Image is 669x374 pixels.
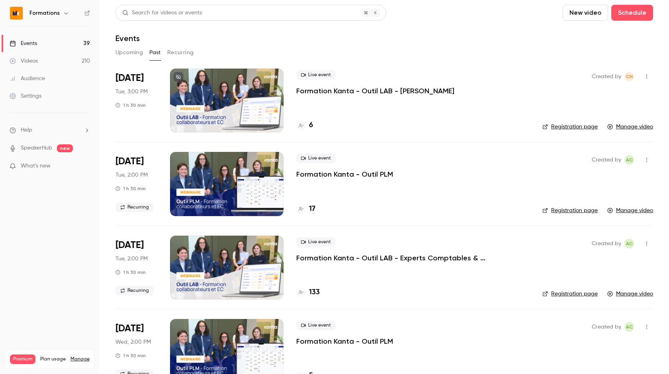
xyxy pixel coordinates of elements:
span: Anaïs Cachelou [624,155,634,165]
span: new [57,144,73,152]
button: Past [149,46,161,59]
span: Created by [592,72,621,81]
span: [DATE] [115,155,144,168]
span: Recurring [115,203,154,212]
div: 1 h 30 min [115,102,146,108]
span: Help [21,126,32,134]
a: Manage [70,356,90,362]
h4: 17 [309,204,315,215]
a: SpeakerHub [21,144,52,152]
span: CH [626,72,633,81]
span: [DATE] [115,72,144,85]
span: Tue, 2:00 PM [115,255,148,263]
div: Events [10,39,37,47]
button: Upcoming [115,46,143,59]
a: Manage video [607,123,653,131]
span: Chloé Hauvel [624,72,634,81]
span: Anaïs Cachelou [624,322,634,332]
a: 17 [296,204,315,215]
h4: 133 [309,287,320,298]
div: 1 h 30 min [115,269,146,276]
span: Anaïs Cachelou [624,239,634,248]
div: Sep 30 Tue, 2:00 PM (Europe/Paris) [115,236,157,299]
h1: Events [115,33,140,43]
div: Audience [10,75,45,83]
span: AC [626,155,633,165]
span: What's new [21,162,51,170]
span: [DATE] [115,239,144,252]
a: Formation Kanta - Outil PLM [296,337,393,346]
span: Live event [296,70,336,80]
div: Search for videos or events [122,9,202,17]
a: Manage video [607,207,653,215]
a: Formation Kanta - Outil LAB - [PERSON_NAME] [296,86,454,96]
span: Recurring [115,286,154,295]
div: Sep 30 Tue, 2:00 PM (Europe/Paris) [115,152,157,216]
span: Premium [10,354,35,364]
span: Wed, 2:00 PM [115,338,151,346]
span: AC [626,239,633,248]
span: Tue, 2:00 PM [115,171,148,179]
img: Formations [10,7,23,20]
h4: 6 [309,120,313,131]
span: Created by [592,155,621,165]
div: 1 h 30 min [115,352,146,359]
a: Registration page [542,123,598,131]
a: Formation Kanta - Outil PLM [296,169,393,179]
a: Registration page [542,207,598,215]
a: Formation Kanta - Outil LAB - Experts Comptables & Collaborateurs [296,253,530,263]
h6: Formations [29,9,60,17]
span: AC [626,322,633,332]
div: Settings [10,92,41,100]
a: Registration page [542,290,598,298]
button: Schedule [611,5,653,21]
button: Recurring [167,46,194,59]
div: Videos [10,57,38,65]
span: Plan usage [40,356,66,362]
div: 1 h 30 min [115,185,146,192]
span: Live event [296,237,336,247]
a: Manage video [607,290,653,298]
span: Live event [296,154,336,163]
span: Tue, 3:00 PM [115,88,148,96]
span: [DATE] [115,322,144,335]
span: Created by [592,239,621,248]
iframe: Noticeable Trigger [80,163,90,170]
span: Live event [296,321,336,330]
button: New video [563,5,608,21]
span: Created by [592,322,621,332]
a: 133 [296,287,320,298]
div: Sep 30 Tue, 3:00 PM (Europe/Paris) [115,69,157,132]
li: help-dropdown-opener [10,126,90,134]
a: 6 [296,120,313,131]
